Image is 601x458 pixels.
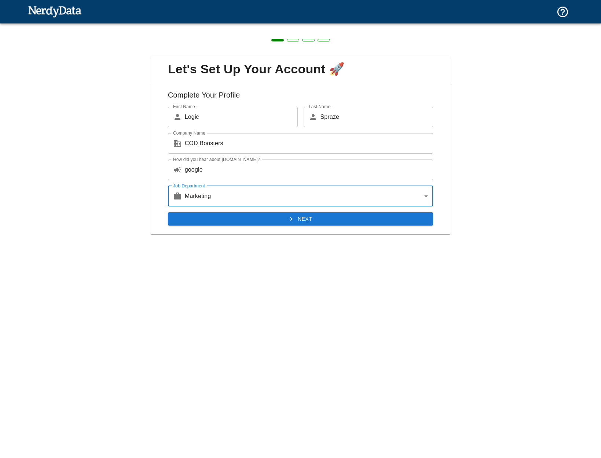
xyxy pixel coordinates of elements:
label: First Name [173,103,195,110]
button: Next [168,212,433,226]
h6: Complete Your Profile [156,89,445,107]
div: Marketing [185,186,433,206]
label: Last Name [309,103,330,110]
span: Let's Set Up Your Account 🚀 [156,62,445,77]
iframe: Drift Widget Chat Controller [564,406,592,434]
label: Job Department [173,183,205,189]
label: Company Name [173,130,205,136]
img: NerdyData.com [28,4,82,19]
label: How did you hear about [DOMAIN_NAME]? [173,156,260,162]
button: Support and Documentation [552,1,573,23]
